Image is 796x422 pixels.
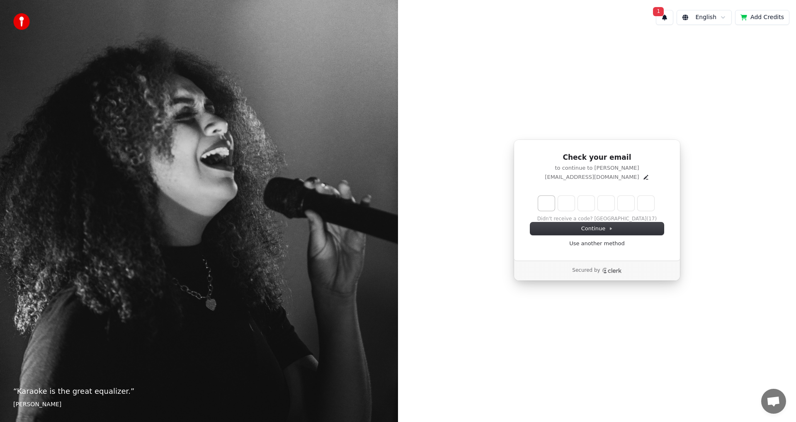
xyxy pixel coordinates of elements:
a: פתח צ'אט [761,389,786,414]
footer: [PERSON_NAME] [13,400,385,409]
span: 1 [653,7,664,16]
span: Continue [581,225,613,232]
input: Digit 2 [558,196,575,211]
p: “ Karaoke is the great equalizer. ” [13,385,385,397]
div: Verification code input [536,194,656,212]
a: Clerk logo [602,268,622,273]
button: Continue [530,222,664,235]
p: to continue to [PERSON_NAME] [530,164,664,172]
button: Edit [643,174,649,181]
button: Add Credits [735,10,789,25]
p: Secured by [572,267,600,274]
input: Digit 5 [618,196,634,211]
a: Use another method [569,240,625,247]
input: Enter verification code. Digit 1 [538,196,555,211]
input: Digit 4 [598,196,614,211]
input: Digit 3 [578,196,595,211]
input: Digit 6 [638,196,654,211]
h1: Check your email [530,153,664,163]
p: [EMAIL_ADDRESS][DOMAIN_NAME] [545,173,639,181]
img: youka [13,13,30,30]
button: 1 [656,10,673,25]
